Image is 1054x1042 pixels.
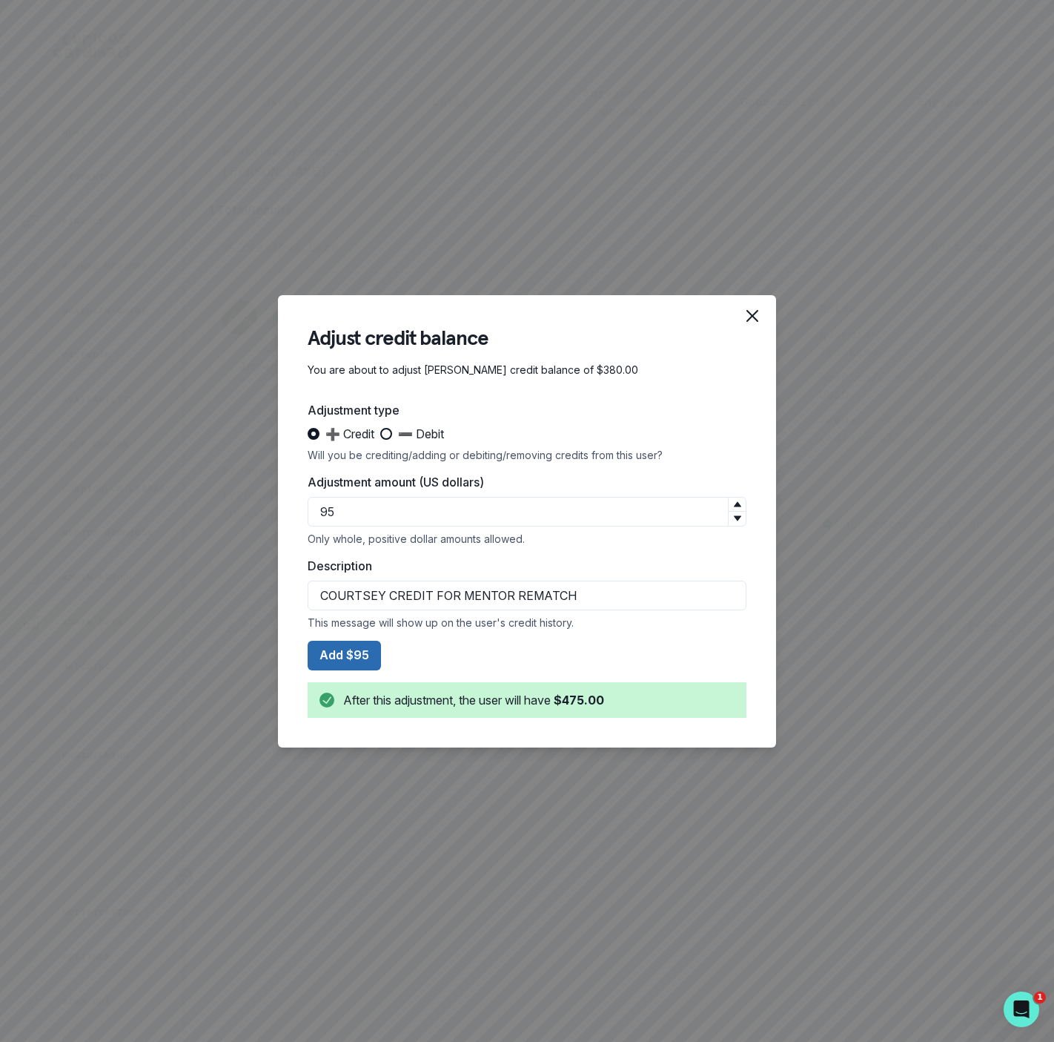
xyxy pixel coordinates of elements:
header: Adjust credit balance [308,325,746,351]
label: Adjustment amount (US dollars) [308,473,738,491]
span: ➕ Credit [325,425,374,443]
div: This message will show up on the user's credit history. [308,616,746,629]
div: Only whole, positive dollar amounts allowed. [308,532,746,545]
span: 1 [1034,992,1046,1003]
button: Close [738,301,767,331]
span: ➖ Debit [398,425,444,443]
label: Adjustment type [308,401,738,419]
b: $475.00 [554,693,604,708]
div: After this adjustment, the user will have [343,691,604,709]
button: Add $95 [308,641,381,670]
div: Will you be crediting/adding or debiting/removing credits from this user? [308,449,746,461]
p: You are about to adjust [PERSON_NAME] credit balance of $380.00 [308,363,746,377]
iframe: Intercom live chat [1004,992,1039,1027]
label: Description [308,557,738,575]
